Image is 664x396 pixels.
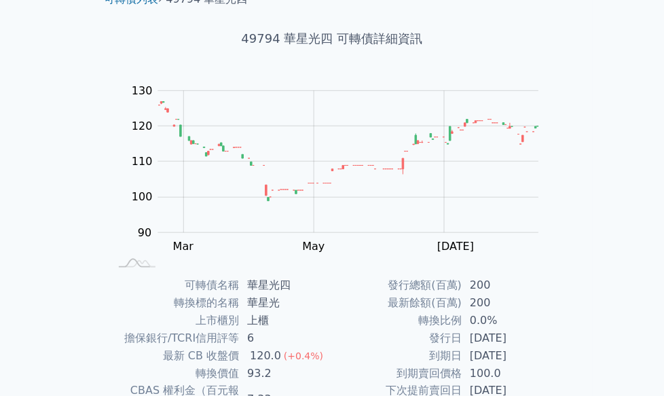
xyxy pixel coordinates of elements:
td: 200 [462,276,555,294]
td: 到期日 [332,347,462,365]
td: 6 [239,329,332,347]
td: 100.0 [462,365,555,382]
td: 最新餘額(百萬) [332,294,462,312]
div: 120.0 [247,347,284,365]
td: 發行總額(百萬) [332,276,462,294]
h1: 49794 華星光四 可轉債詳細資訊 [93,29,571,48]
td: 200 [462,294,555,312]
tspan: 130 [132,84,153,97]
td: 0.0% [462,312,555,329]
tspan: 120 [132,120,153,132]
td: 轉換標的名稱 [109,294,239,312]
td: 華星光四 [239,276,332,294]
td: 轉換比例 [332,312,462,329]
td: 最新 CB 收盤價 [109,347,239,365]
td: 可轉債名稱 [109,276,239,294]
td: [DATE] [462,329,555,347]
td: 上市櫃別 [109,312,239,329]
tspan: 100 [132,191,153,204]
span: (+0.4%) [284,350,323,361]
td: 到期賣回價格 [332,365,462,382]
td: 發行日 [332,329,462,347]
tspan: May [303,240,325,253]
td: 擔保銀行/TCRI信用評等 [109,329,239,347]
g: Chart [125,84,559,281]
td: 轉換價值 [109,365,239,382]
tspan: Mar [173,240,194,253]
tspan: 110 [132,155,153,168]
td: 93.2 [239,365,332,382]
td: 上櫃 [239,312,332,329]
tspan: [DATE] [438,240,475,253]
td: [DATE] [462,347,555,365]
td: 華星光 [239,294,332,312]
tspan: 90 [138,226,151,239]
